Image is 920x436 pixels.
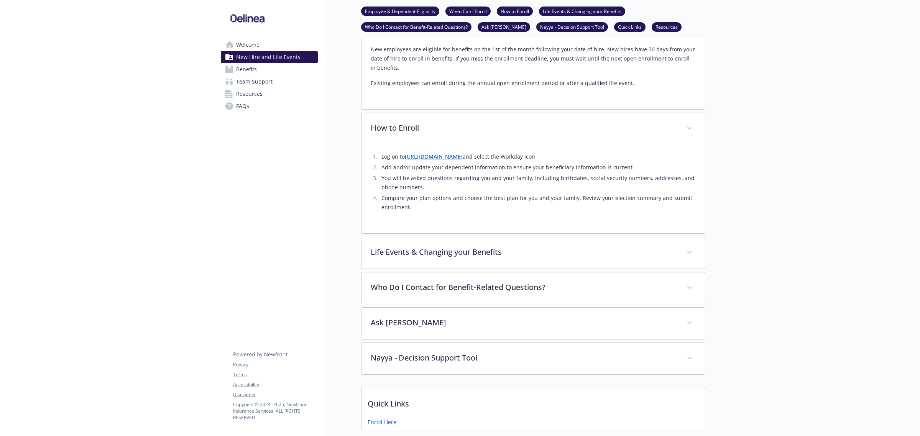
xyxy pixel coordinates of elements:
a: Welcome [221,39,318,51]
p: Copyright © 2024 - 2025 , Newfront Insurance Services, ALL RIGHTS RESERVED [233,401,317,421]
a: [URL][DOMAIN_NAME] [405,153,463,160]
div: Who Do I Contact for Benefit-Related Questions? [361,272,705,304]
a: Who Do I Contact for Benefit-Related Questions? [361,23,472,30]
p: New employees are eligible for benefits on the 1st of the month following your date of hire. New ... [371,45,696,72]
div: Nayya - Decision Support Tool [361,343,705,374]
a: Team Support [221,75,318,88]
p: Nayya - Decision Support Tool [371,352,677,364]
a: Ask [PERSON_NAME] [478,23,530,30]
a: Terms [233,371,317,378]
p: How to Enroll [371,122,677,134]
div: How to Enroll [361,113,705,144]
span: Team Support [236,75,273,88]
a: Resources [652,23,682,30]
a: FAQs [221,100,318,112]
a: Enroll Here [368,418,396,426]
span: Benefits [236,63,257,75]
a: Accessibility [233,381,317,388]
li: Compare your plan options and choose the best plan for you and your family. Review your election ... [379,193,696,212]
a: New Hire and Life Events [221,51,318,63]
p: Ask [PERSON_NAME] [371,317,677,328]
li: Add and/or update your dependent information to ensure your beneficiary information is current. [379,163,696,172]
a: Resources [221,88,318,100]
div: Ask [PERSON_NAME] [361,308,705,339]
a: Employee & Dependent Eligibility [361,7,439,15]
a: Benefits [221,63,318,75]
span: Resources [236,88,263,100]
span: New Hire and Life Events [236,51,301,63]
a: When Can I Enroll [445,7,491,15]
div: Life Events & Changing your Benefits [361,237,705,269]
a: Life Events & Changing your Benefits [539,7,625,15]
div: How to Enroll [361,144,705,233]
a: Disclaimer [233,391,317,398]
a: Nayya - Decision Support Tool [536,23,608,30]
a: How to Enroll [497,7,533,15]
p: Who Do I Contact for Benefit-Related Questions? [371,282,677,293]
li: You will be asked questions regarding you and your family, including birthdates, social security ... [379,174,696,192]
p: Life Events & Changing your Benefits [371,246,677,258]
span: Welcome [236,39,260,51]
li: Log on to and select the Workday icon [379,152,696,161]
div: When Can I Enroll [361,39,705,109]
p: Quick Links [361,387,705,416]
a: Quick Links [614,23,646,30]
a: Privacy [233,361,317,368]
span: FAQs [236,100,249,112]
p: Existing employees can enroll during the annual open enrollment period or after a qualified life ... [371,79,696,88]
